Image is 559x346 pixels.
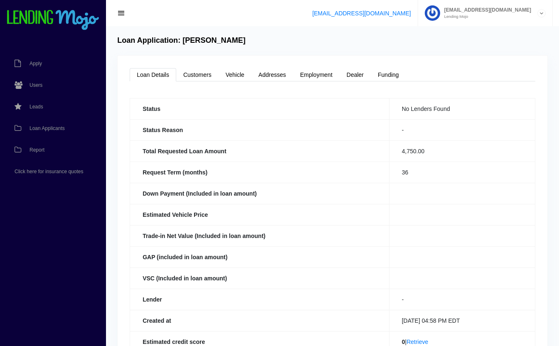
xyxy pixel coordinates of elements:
[130,162,389,183] th: Request Term (months)
[30,104,43,109] span: Leads
[406,339,428,345] a: Retrieve
[130,204,389,225] th: Estimated Vehicle Price
[440,15,531,19] small: Lending Mojo
[130,140,389,162] th: Total Requested Loan Amount
[130,68,176,81] a: Loan Details
[389,162,535,183] td: 36
[130,310,389,331] th: Created at
[251,68,293,81] a: Addresses
[130,246,389,267] th: GAP (included in loan amount)
[130,98,389,119] th: Status
[130,267,389,289] th: VSC (Included in loan amount)
[130,225,389,246] th: Trade-in Net Value (Included in loan amount)
[30,61,42,66] span: Apply
[176,68,219,81] a: Customers
[130,289,389,310] th: Lender
[219,68,251,81] a: Vehicle
[6,10,100,31] img: logo-small.png
[30,83,42,88] span: Users
[340,68,371,81] a: Dealer
[389,119,535,140] td: -
[371,68,406,81] a: Funding
[389,140,535,162] td: 4,750.00
[30,126,65,131] span: Loan Applicants
[402,339,405,345] b: 0
[130,183,389,204] th: Down Payment (Included in loan amount)
[130,119,389,140] th: Status Reason
[389,98,535,119] td: No Lenders Found
[30,147,44,152] span: Report
[312,10,411,17] a: [EMAIL_ADDRESS][DOMAIN_NAME]
[293,68,340,81] a: Employment
[425,5,440,21] img: Profile image
[15,169,83,174] span: Click here for insurance quotes
[389,310,535,331] td: [DATE] 04:58 PM EDT
[440,7,531,12] span: [EMAIL_ADDRESS][DOMAIN_NAME]
[117,36,246,45] h4: Loan Application: [PERSON_NAME]
[389,289,535,310] td: -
